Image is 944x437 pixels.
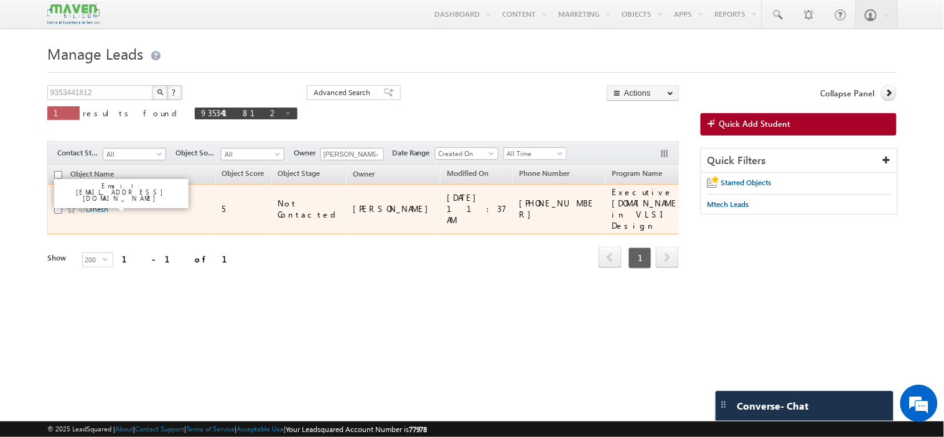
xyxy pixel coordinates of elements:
[272,167,327,183] a: Object Stage
[441,167,495,183] a: Modified On
[435,147,498,160] a: Created On
[122,252,242,266] div: 1 - 1 of 1
[519,198,600,220] div: [PHONE_NUMBER]
[701,149,897,173] div: Quick Filters
[201,108,279,118] span: 9353441812
[607,85,679,101] button: Actions
[54,171,62,179] input: Check all records
[719,118,791,129] span: Quick Add Student
[513,167,576,183] a: Phone Number
[83,108,182,118] span: results found
[353,169,375,178] span: Owner
[64,167,120,183] a: Object Name
[436,148,495,159] span: Created On
[278,198,341,220] div: Not Contacted
[656,248,679,268] a: next
[221,148,284,160] a: All
[222,168,264,178] span: Object Score
[47,423,428,435] span: © 2025 LeadSquared | | | | |
[447,168,488,178] span: Modified On
[708,200,749,209] span: Mtech Leads
[294,147,320,159] span: Owner
[103,149,162,160] span: All
[721,178,772,187] span: Starred Objects
[222,149,281,160] span: All
[222,203,266,214] div: 5
[236,425,284,433] a: Acceptable Use
[612,168,663,178] span: Program Name
[701,113,897,136] a: Quick Add Student
[103,148,166,160] a: All
[367,149,383,161] a: Show All Items
[409,425,428,434] span: 77978
[504,148,563,159] span: All Time
[278,168,320,178] span: Object Stage
[86,205,108,214] a: Dinesh
[821,88,875,99] span: Collapse Panel
[157,89,163,95] img: Search
[353,203,434,214] div: [PERSON_NAME]
[719,400,729,410] img: carter-drag
[599,248,622,268] a: prev
[47,252,72,264] div: Show
[54,108,73,118] span: 1
[612,186,688,231] div: Executive [DOMAIN_NAME] in VLSI Design
[599,247,622,268] span: prev
[172,87,177,98] span: ?
[167,85,182,100] button: ?
[447,192,507,226] div: [DATE] 11:37 AM
[47,44,143,63] span: Manage Leads
[115,425,133,433] a: About
[103,256,113,262] span: select
[286,425,428,434] span: Your Leadsquared Account Number is
[186,425,235,433] a: Terms of Service
[216,167,271,183] a: Object Score
[57,147,103,159] span: Contact Stage
[175,147,221,159] span: Object Source
[59,183,184,201] p: Email: [EMAIL_ADDRESS][DOMAIN_NAME]
[135,425,184,433] a: Contact Support
[519,168,569,178] span: Phone Number
[606,167,669,183] a: Program Name
[629,247,652,269] span: 1
[320,148,384,160] input: Type to Search
[737,400,809,412] span: Converse - Chat
[392,147,435,159] span: Date Range
[656,247,679,268] span: next
[314,87,374,98] span: Advanced Search
[83,253,103,267] span: 200
[47,3,100,25] img: Custom Logo
[503,147,567,160] a: All Time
